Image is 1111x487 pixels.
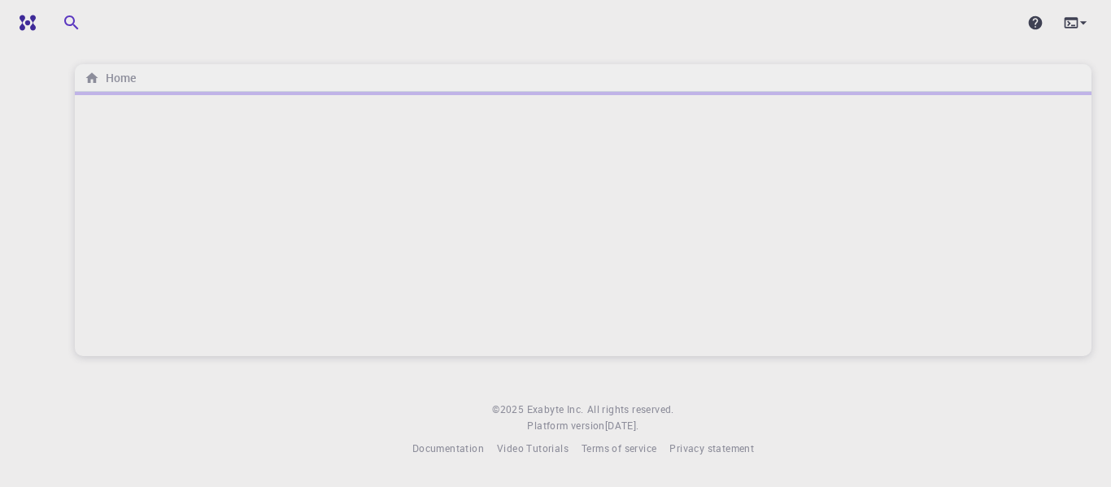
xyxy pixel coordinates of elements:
[527,402,584,418] a: Exabyte Inc.
[99,69,136,87] h6: Home
[527,402,584,415] span: Exabyte Inc.
[13,15,36,31] img: logo
[605,419,639,432] span: [DATE] .
[669,441,754,454] span: Privacy statement
[669,441,754,457] a: Privacy statement
[605,418,639,434] a: [DATE].
[497,441,569,454] span: Video Tutorials
[582,441,656,457] a: Terms of service
[81,69,139,87] nav: breadcrumb
[587,402,674,418] span: All rights reserved.
[497,441,569,457] a: Video Tutorials
[492,402,526,418] span: © 2025
[582,441,656,454] span: Terms of service
[412,441,484,454] span: Documentation
[412,441,484,457] a: Documentation
[527,418,604,434] span: Platform version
